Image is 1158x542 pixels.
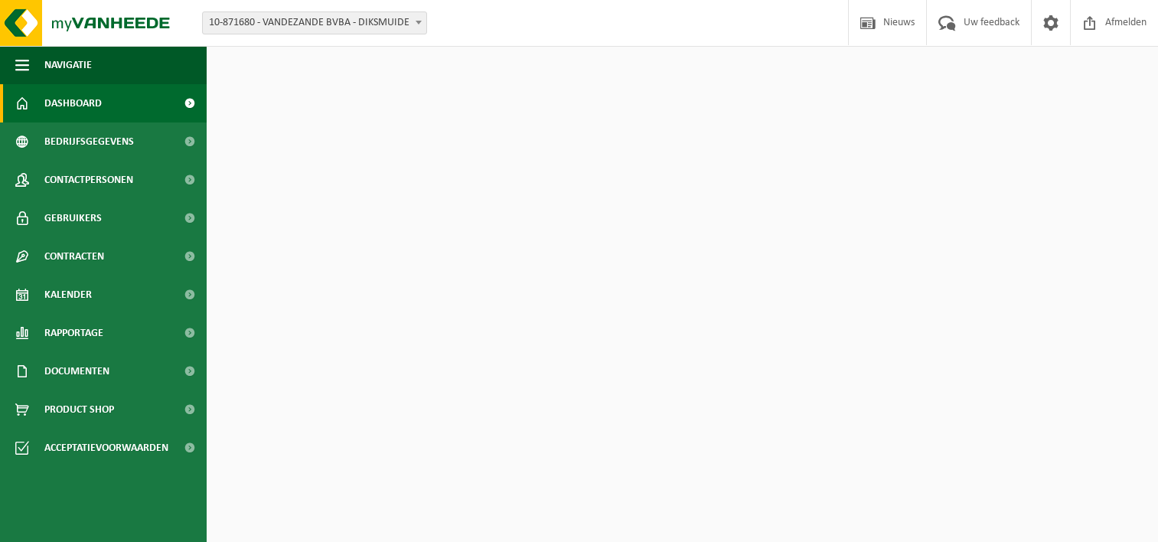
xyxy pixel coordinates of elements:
span: Navigatie [44,46,92,84]
span: Bedrijfsgegevens [44,122,134,161]
span: Rapportage [44,314,103,352]
span: 10-871680 - VANDEZANDE BVBA - DIKSMUIDE [202,11,427,34]
span: Kalender [44,276,92,314]
span: Contactpersonen [44,161,133,199]
span: Documenten [44,352,109,390]
span: Contracten [44,237,104,276]
span: Dashboard [44,84,102,122]
span: Product Shop [44,390,114,429]
span: Gebruikers [44,199,102,237]
span: 10-871680 - VANDEZANDE BVBA - DIKSMUIDE [203,12,426,34]
span: Acceptatievoorwaarden [44,429,168,467]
